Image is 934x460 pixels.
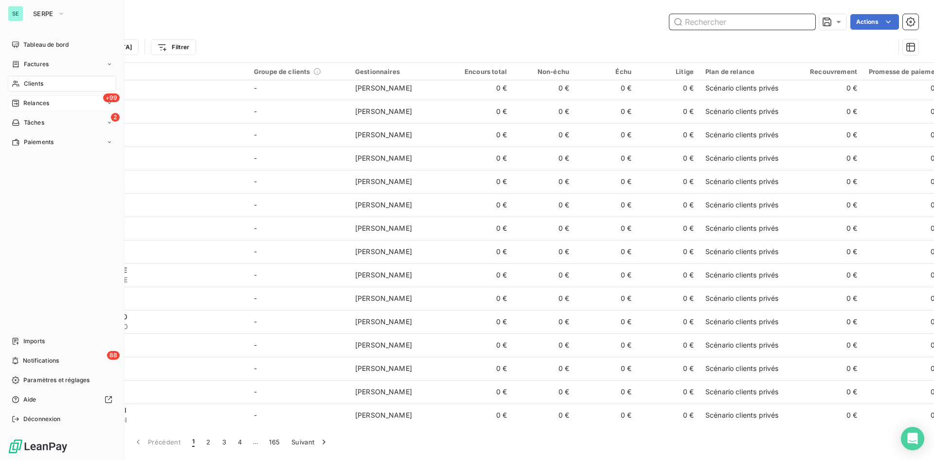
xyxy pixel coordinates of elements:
a: Aide [8,392,116,407]
td: 0 € [575,170,637,193]
button: Filtrer [151,39,196,55]
td: 0 € [450,217,513,240]
td: 0 € [513,147,575,170]
td: 0 € [450,100,513,123]
span: [PERSON_NAME] [355,411,412,419]
img: Logo LeanPay [8,439,68,454]
td: 0 € [801,76,863,100]
span: … [248,434,263,450]
td: 0 € [637,193,700,217]
span: [PERSON_NAME] [355,224,412,232]
td: 0 € [513,170,575,193]
td: 0 € [450,193,513,217]
td: 0 € [637,287,700,310]
button: Suivant [286,432,335,452]
div: Scénario clients privés [705,364,778,373]
span: Paiements [24,138,54,147]
span: [PERSON_NAME] [355,201,412,209]
span: [PERSON_NAME] [355,294,412,302]
span: Factures [24,60,49,69]
td: 0 € [575,380,637,404]
button: 3 [216,432,232,452]
td: 0 € [450,263,513,287]
span: 1 [192,437,195,447]
td: 0 € [513,287,575,310]
td: 0 € [513,193,575,217]
td: 0 € [575,100,637,123]
span: 0AGENCEDUSOLE [67,275,242,285]
div: Scénario clients privés [705,223,778,233]
td: 0 € [637,123,700,147]
span: [PERSON_NAME] [355,84,412,92]
span: 0AGDE [67,252,242,261]
button: 1 [186,432,200,452]
span: - [254,107,257,115]
td: 0 € [450,380,513,404]
div: Scénario clients privés [705,177,778,186]
div: Litige [643,68,694,75]
span: 0AGIR [67,345,242,355]
span: 88 [107,351,120,360]
span: 0AGRICOMPOST [67,368,242,378]
td: 0 € [637,310,700,333]
span: - [254,177,257,185]
td: 0 € [637,100,700,123]
span: [PERSON_NAME] [355,341,412,349]
td: 0 € [513,240,575,263]
td: 0 € [801,123,863,147]
span: - [254,317,257,326]
span: - [254,154,257,162]
td: 0 € [575,76,637,100]
td: 0 € [513,76,575,100]
td: 0 € [450,404,513,427]
td: 0 € [450,240,513,263]
button: Actions [850,14,899,30]
span: +99 [103,93,120,102]
td: 0 € [513,404,575,427]
span: 0ADVENIS [67,158,242,168]
td: 0 € [637,76,700,100]
td: 0 € [450,147,513,170]
td: 0 € [801,263,863,287]
div: Scénario clients privés [705,270,778,280]
span: [PERSON_NAME] [355,387,412,396]
div: Open Intercom Messenger [901,427,924,450]
span: 0AGRIPALCLOTU [67,392,242,402]
span: 0AGAPEIVIGNAL [67,205,242,215]
span: - [254,364,257,372]
div: Encours total [456,68,507,75]
td: 0 € [637,240,700,263]
span: Imports [23,337,45,346]
span: 0AGENCESOLEIL [67,298,242,308]
span: Tâches [24,118,44,127]
span: [PERSON_NAME] [355,317,412,326]
td: 0 € [575,287,637,310]
span: [PERSON_NAME] [355,154,412,162]
td: 0 € [513,333,575,357]
span: [PERSON_NAME] [355,177,412,185]
td: 0 € [801,170,863,193]
div: Gestionnaires [355,68,445,75]
span: - [254,224,257,232]
div: Scénario clients privés [705,387,778,397]
span: 0AGATESPL [67,228,242,238]
td: 0 € [450,357,513,380]
td: 0 € [637,333,700,357]
td: 0 € [450,76,513,100]
div: Scénario clients privés [705,130,778,140]
td: 0 € [637,404,700,427]
td: 0 € [450,170,513,193]
td: 0 € [513,380,575,404]
td: 0 € [513,357,575,380]
td: 0 € [450,333,513,357]
td: 0 € [637,357,700,380]
td: 0 € [637,380,700,404]
td: 0 € [575,217,637,240]
span: - [254,247,257,256]
td: 0 € [801,333,863,357]
div: Scénario clients privés [705,153,778,163]
div: SE [8,6,23,21]
td: 0 € [801,310,863,333]
td: 0 € [575,357,637,380]
span: - [254,84,257,92]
